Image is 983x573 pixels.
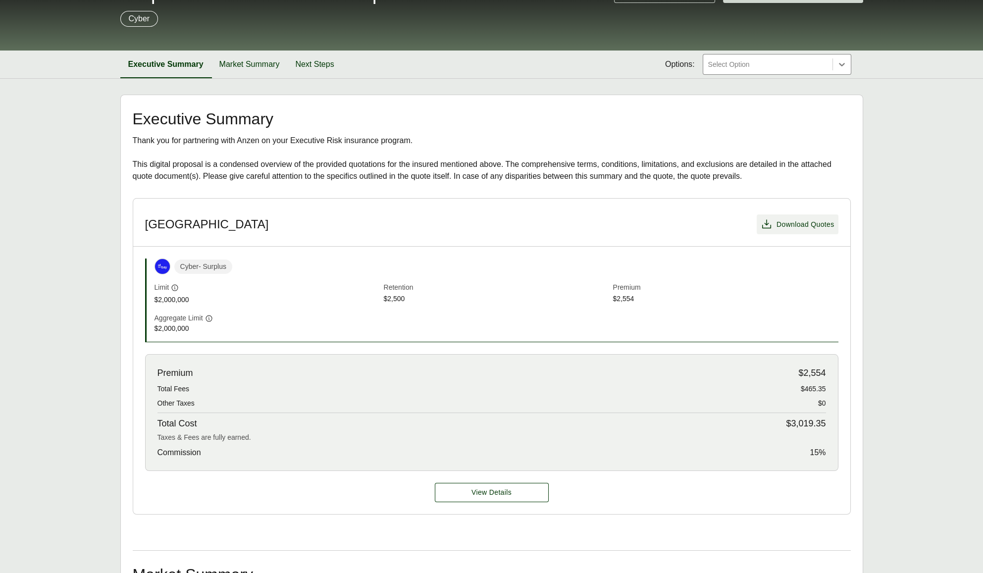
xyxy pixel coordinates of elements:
img: At-Bay [155,259,170,274]
span: $3,019.35 [786,417,826,430]
span: Aggregate Limit [155,313,203,323]
h2: Executive Summary [133,111,851,127]
span: Download Quotes [776,219,834,230]
div: Taxes & Fees are fully earned. [157,432,826,443]
span: 15 % [810,447,826,459]
button: Download Quotes [757,214,838,234]
span: Retention [384,282,609,294]
button: Executive Summary [120,51,211,78]
span: $2,000,000 [155,295,380,305]
span: $2,554 [613,294,838,305]
p: Cyber [129,13,150,25]
button: Next Steps [287,51,342,78]
span: Limit [155,282,169,293]
span: Premium [613,282,838,294]
span: Other Taxes [157,398,195,409]
span: $2,000,000 [155,323,380,334]
span: Commission [157,447,201,459]
span: Options: [665,58,695,70]
span: $0 [818,398,826,409]
a: At-Bay details [435,483,549,502]
span: $2,500 [384,294,609,305]
h3: [GEOGRAPHIC_DATA] [145,217,269,232]
span: Premium [157,366,193,380]
div: Thank you for partnering with Anzen on your Executive Risk insurance program. This digital propos... [133,135,851,182]
button: Market Summary [211,51,288,78]
button: View Details [435,483,549,502]
span: Cyber - Surplus [174,260,232,274]
span: Total Fees [157,384,190,394]
span: View Details [471,487,512,498]
span: $2,554 [798,366,826,380]
span: Total Cost [157,417,197,430]
span: $465.35 [801,384,826,394]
